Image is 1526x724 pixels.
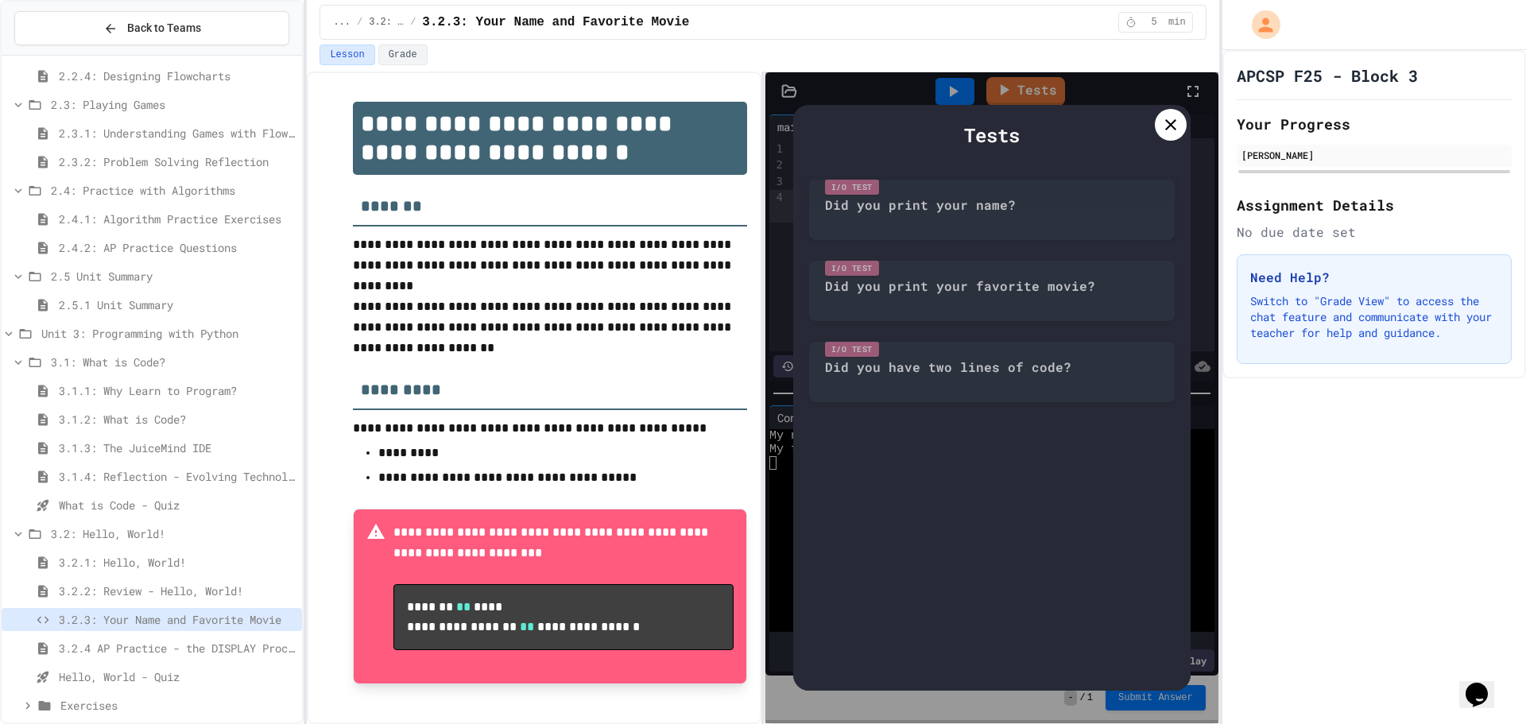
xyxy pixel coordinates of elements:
h3: Need Help? [1250,268,1498,287]
iframe: chat widget [1459,660,1510,708]
div: Tests [809,121,1175,149]
span: 2.3.2: Problem Solving Reflection [59,153,296,170]
span: 2.3.1: Understanding Games with Flowcharts [59,125,296,141]
span: 2.4: Practice with Algorithms [51,182,296,199]
span: 2.2.4: Designing Flowcharts [59,68,296,84]
span: 3.2.4 AP Practice - the DISPLAY Procedure [59,640,296,656]
span: / [357,16,362,29]
span: ... [333,16,351,29]
div: My Account [1235,6,1284,43]
span: 3.1.2: What is Code? [59,411,296,428]
button: Lesson [320,45,374,65]
span: 3.2: Hello, World! [51,525,296,542]
button: Back to Teams [14,11,289,45]
span: min [1168,16,1186,29]
span: 3.1.3: The JuiceMind IDE [59,439,296,456]
h2: Assignment Details [1237,194,1512,216]
p: Switch to "Grade View" to access the chat feature and communicate with your teacher for help and ... [1250,293,1498,341]
span: 2.5 Unit Summary [51,268,296,285]
span: 2.3: Playing Games [51,96,296,113]
span: 2.5.1 Unit Summary [59,296,296,313]
span: Unit 3: Programming with Python [41,325,296,342]
span: 3.1: What is Code? [51,354,296,370]
span: 3.1.4: Reflection - Evolving Technology [59,468,296,485]
span: What is Code - Quiz [59,497,296,513]
span: 3.2.1: Hello, World! [59,554,296,571]
span: 3.2: Hello, World! [369,16,404,29]
span: 2.4.1: Algorithm Practice Exercises [59,211,296,227]
div: No due date set [1237,223,1512,242]
span: Back to Teams [127,20,201,37]
span: Hello, World - Quiz [59,668,296,685]
button: Grade [378,45,428,65]
span: 3.2.2: Review - Hello, World! [59,583,296,599]
span: 5 [1141,16,1167,29]
h1: APCSP F25 - Block 3 [1237,64,1418,87]
span: Exercises [60,697,296,714]
span: 2.4.2: AP Practice Questions [59,239,296,256]
h2: Your Progress [1237,113,1512,135]
span: 3.2.3: Your Name and Favorite Movie [422,13,689,32]
span: 3.1.1: Why Learn to Program? [59,382,296,399]
span: / [410,16,416,29]
div: [PERSON_NAME] [1241,148,1507,162]
span: 3.2.3: Your Name and Favorite Movie [59,611,296,628]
